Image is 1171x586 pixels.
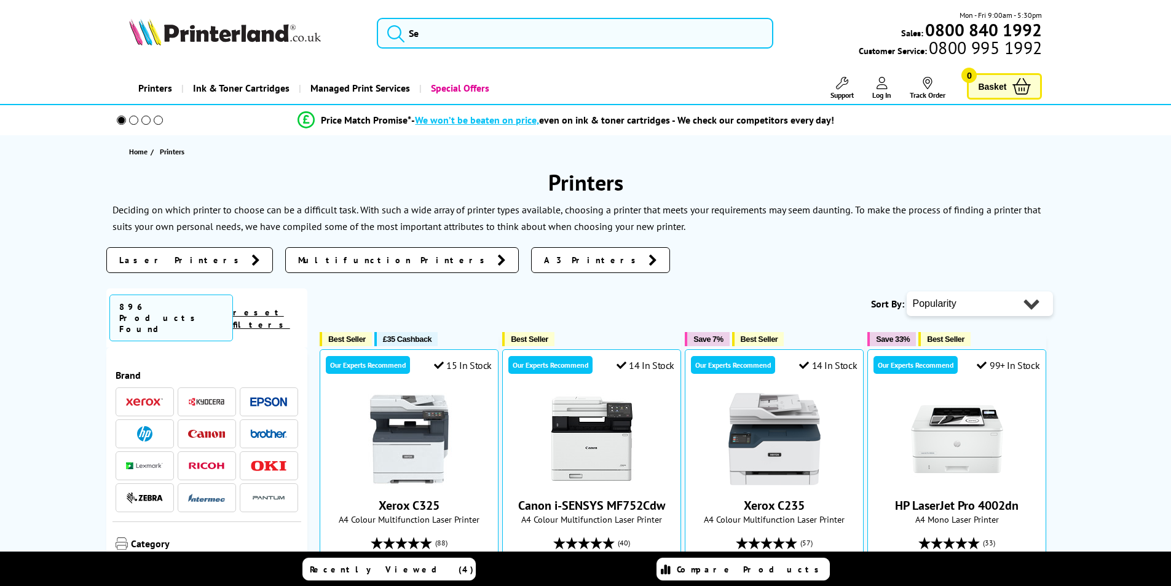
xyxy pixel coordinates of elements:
[119,254,245,266] span: Laser Printers
[617,359,674,371] div: 14 In Stock
[285,247,519,273] a: Multifunction Printers
[160,147,184,156] span: Printers
[872,77,891,100] a: Log In
[872,90,891,100] span: Log In
[618,531,630,555] span: (40)
[871,298,904,310] span: Sort By:
[927,335,964,344] span: Best Seller
[126,458,163,473] a: Lexmark
[910,77,945,100] a: Track Order
[544,254,642,266] span: A3 Printers
[677,564,826,575] span: Compare Products
[901,27,923,39] span: Sales:
[129,73,181,104] a: Printers
[233,307,290,330] a: reset filters
[509,513,674,525] span: A4 Colour Multifunction Laser Printer
[250,397,287,406] img: Epson
[419,73,499,104] a: Special Offers
[925,18,1042,41] b: 0800 840 1992
[978,78,1006,95] span: Basket
[511,335,548,344] span: Best Seller
[895,497,1019,513] a: HP LaserJet Pro 4002dn
[518,497,665,513] a: Canon i-SENSYS MF752Cdw
[546,393,638,485] img: Canon i-SENSYS MF752Cdw
[377,18,773,49] input: Se
[685,332,729,346] button: Save 7%
[116,369,299,381] span: Brand
[188,462,225,469] img: Ricoh
[741,335,778,344] span: Best Seller
[100,109,1033,131] li: modal_Promise
[744,497,805,513] a: Xerox C235
[434,359,492,371] div: 15 In Stock
[129,18,321,46] img: Printerland Logo
[911,393,1003,485] img: HP LaserJet Pro 4002dn
[728,475,821,488] a: Xerox C235
[181,73,299,104] a: Ink & Toner Cartridges
[112,204,853,216] p: Deciding on which printer to choose can be a difficult task. With such a wide array of printer ty...
[126,426,163,441] a: HP
[299,73,419,104] a: Managed Print Services
[126,394,163,410] a: Xerox
[116,537,128,550] img: Category
[250,491,287,505] img: Pantum
[363,393,455,485] img: Xerox C325
[435,531,448,555] span: (88)
[129,145,151,158] a: Home
[983,531,995,555] span: (33)
[859,42,1042,57] span: Customer Service:
[923,24,1042,36] a: 0800 840 1992
[131,537,299,552] span: Category
[126,462,163,470] img: Lexmark
[692,513,857,525] span: A4 Colour Multifunction Laser Printer
[250,426,287,441] a: Brother
[126,492,163,504] img: Zebra
[531,247,670,273] a: A3 Printers
[137,426,152,441] img: HP
[106,168,1065,197] h1: Printers
[112,204,1041,232] p: To make the process of finding a printer that suits your own personal needs, we have compiled som...
[383,335,432,344] span: £35 Cashback
[326,513,492,525] span: A4 Colour Multifunction Laser Printer
[129,18,362,48] a: Printerland Logo
[379,497,440,513] a: Xerox C325
[927,42,1042,53] span: 0800 995 1992
[250,458,287,473] a: OKI
[188,490,225,505] a: Intermec
[188,458,225,473] a: Ricoh
[728,393,821,485] img: Xerox C235
[502,332,554,346] button: Best Seller
[188,430,225,438] img: Canon
[250,429,287,438] img: Brother
[508,356,593,374] div: Our Experts Recommend
[250,394,287,410] a: Epson
[876,335,910,344] span: Save 33%
[867,332,916,346] button: Save 33%
[106,247,273,273] a: Laser Printers
[310,564,474,575] span: Recently Viewed (4)
[732,332,784,346] button: Best Seller
[911,475,1003,488] a: HP LaserJet Pro 4002dn
[656,558,830,580] a: Compare Products
[320,332,372,346] button: Best Seller
[126,398,163,406] img: Xerox
[830,77,854,100] a: Support
[321,114,411,126] span: Price Match Promise*
[960,9,1042,21] span: Mon - Fri 9:00am - 5:30pm
[188,394,225,410] a: Kyocera
[298,254,491,266] span: Multifunction Printers
[800,531,813,555] span: (57)
[830,90,854,100] span: Support
[977,359,1039,371] div: 99+ In Stock
[109,295,233,341] span: 896 Products Found
[328,335,366,344] span: Best Seller
[691,356,775,374] div: Our Experts Recommend
[326,356,410,374] div: Our Experts Recommend
[193,73,290,104] span: Ink & Toner Cartridges
[188,426,225,441] a: Canon
[250,490,287,505] a: Pantum
[415,114,539,126] span: We won’t be beaten on price,
[799,359,857,371] div: 14 In Stock
[363,475,455,488] a: Xerox C325
[250,461,287,471] img: OKI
